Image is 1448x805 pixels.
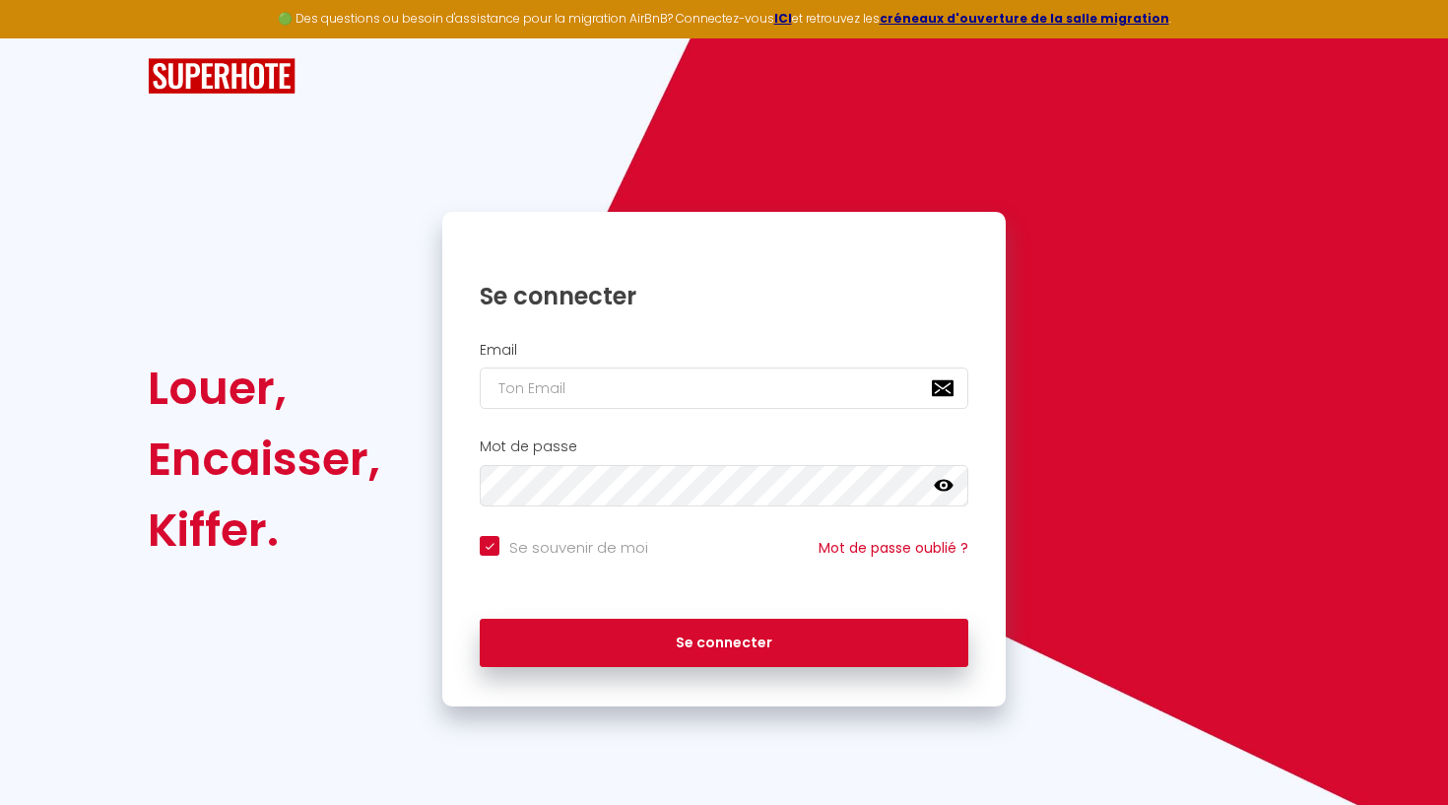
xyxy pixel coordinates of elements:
[480,619,968,668] button: Se connecter
[148,424,380,495] div: Encaisser,
[148,495,380,566] div: Kiffer.
[819,538,968,558] a: Mot de passe oublié ?
[148,58,296,95] img: SuperHote logo
[480,342,968,359] h2: Email
[480,438,968,455] h2: Mot de passe
[880,10,1169,27] a: créneaux d'ouverture de la salle migration
[480,281,968,311] h1: Se connecter
[774,10,792,27] a: ICI
[148,353,380,424] div: Louer,
[480,368,968,409] input: Ton Email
